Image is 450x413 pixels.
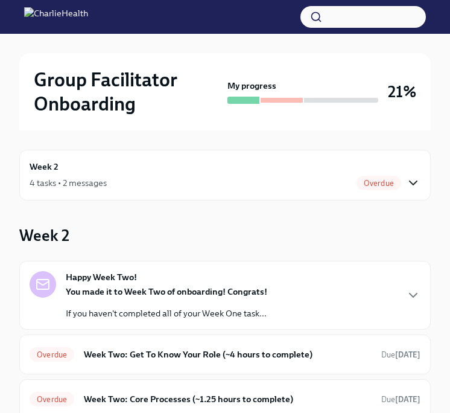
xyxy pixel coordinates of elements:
span: Overdue [357,179,401,188]
strong: Happy Week Two! [66,271,137,283]
span: September 29th, 2025 10:00 [381,394,420,405]
a: OverdueWeek Two: Core Processes (~1.25 hours to complete)Due[DATE] [30,389,420,409]
img: CharlieHealth [24,7,88,27]
span: Due [381,350,420,359]
strong: You made it to Week Two of onboarding! Congrats! [66,286,267,297]
span: Overdue [30,350,74,359]
span: Overdue [30,395,74,404]
h3: Week 2 [19,225,69,246]
strong: [DATE] [395,395,420,404]
p: If you haven't completed all of your Week One task... [66,307,267,319]
strong: My progress [227,80,276,92]
h6: Week 2 [30,160,59,173]
span: September 29th, 2025 10:00 [381,349,420,360]
span: Due [381,395,420,404]
h6: Week Two: Get To Know Your Role (~4 hours to complete) [84,348,372,361]
a: OverdueWeek Two: Get To Know Your Role (~4 hours to complete)Due[DATE] [30,345,420,364]
h6: Week Two: Core Processes (~1.25 hours to complete) [84,392,372,406]
h3: 21% [388,81,416,103]
h2: Group Facilitator Onboarding [34,68,223,116]
strong: [DATE] [395,350,420,359]
div: 4 tasks • 2 messages [30,177,107,189]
